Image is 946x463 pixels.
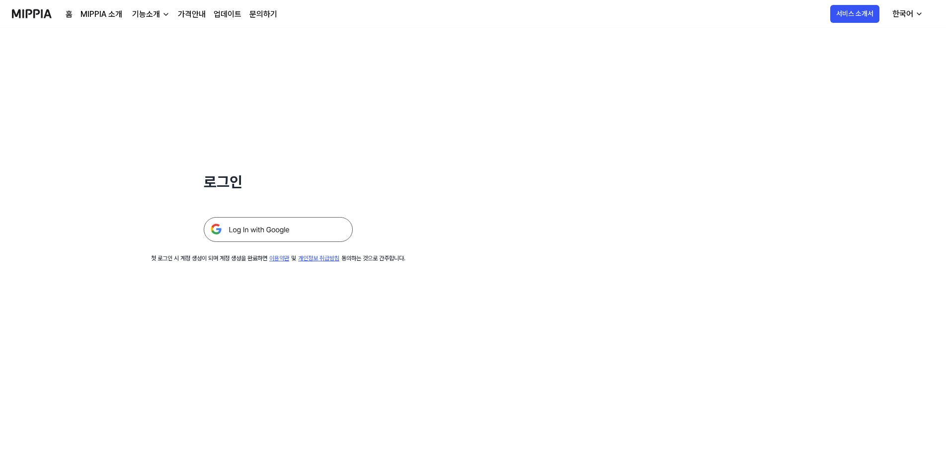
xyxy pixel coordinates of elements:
a: 업데이트 [214,8,241,20]
h1: 로그인 [204,171,353,193]
a: 개인정보 취급방침 [298,255,339,262]
div: 기능소개 [130,8,162,20]
a: 문의하기 [249,8,277,20]
button: 서비스 소개서 [830,5,879,23]
button: 기능소개 [130,8,170,20]
img: down [162,10,170,18]
div: 첫 로그인 시 계정 생성이 되며 계정 생성을 완료하면 및 동의하는 것으로 간주합니다. [151,254,405,263]
div: 한국어 [890,8,915,20]
a: 가격안내 [178,8,206,20]
button: 한국어 [884,4,929,24]
img: 구글 로그인 버튼 [204,217,353,242]
a: 홈 [66,8,73,20]
a: 이용약관 [269,255,289,262]
a: MIPPIA 소개 [80,8,122,20]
